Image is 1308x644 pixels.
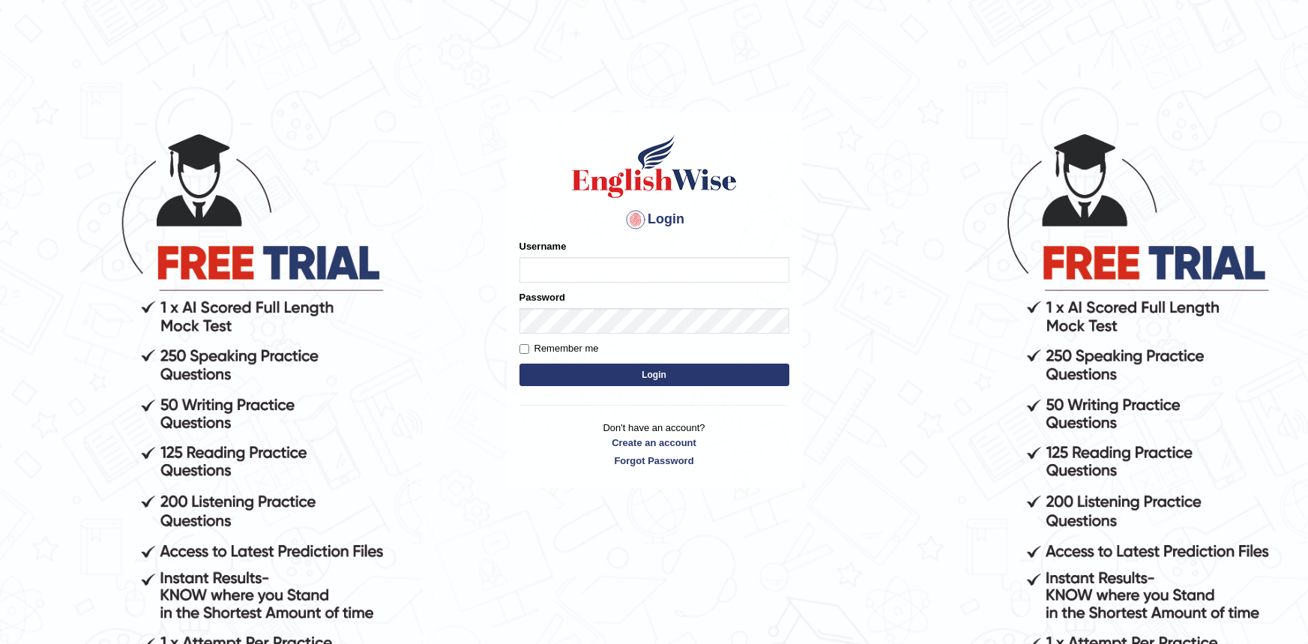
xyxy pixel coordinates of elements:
img: Logo of English Wise sign in for intelligent practice with AI [569,133,740,200]
label: Password [519,290,565,304]
h4: Login [519,208,789,232]
input: Remember me [519,344,529,354]
label: Username [519,239,567,253]
button: Login [519,364,789,386]
a: Create an account [519,436,789,450]
a: Forgot Password [519,454,789,468]
label: Remember me [519,341,599,356]
p: Don't have an account? [519,421,789,467]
